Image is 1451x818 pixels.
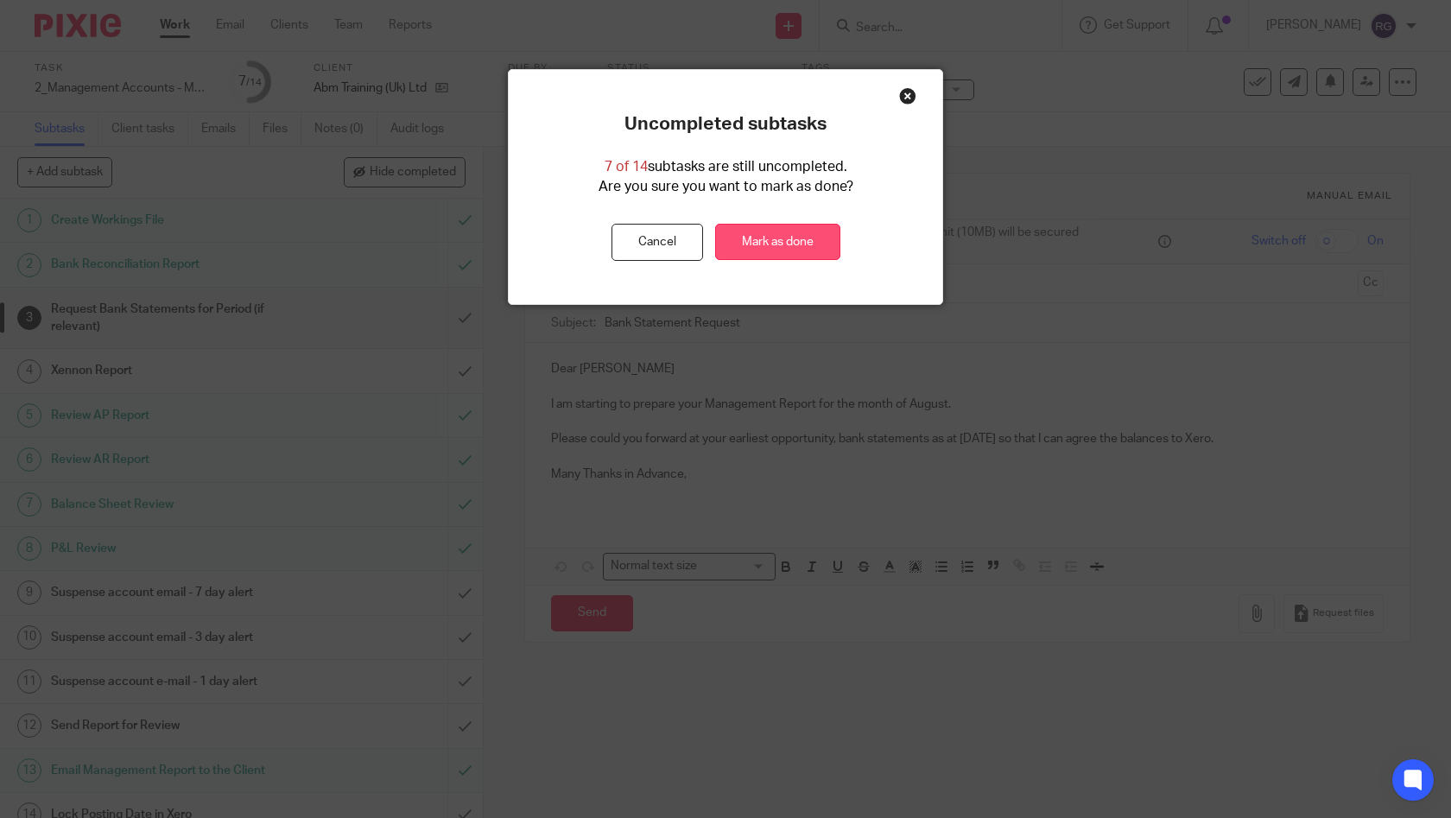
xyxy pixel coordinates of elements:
[611,224,703,261] button: Cancel
[599,177,853,197] p: Are you sure you want to mark as done?
[624,113,827,136] p: Uncompleted subtasks
[715,224,840,261] a: Mark as done
[899,87,916,105] div: Close this dialog window
[605,160,648,174] span: 7 of 14
[605,157,847,177] p: subtasks are still uncompleted.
